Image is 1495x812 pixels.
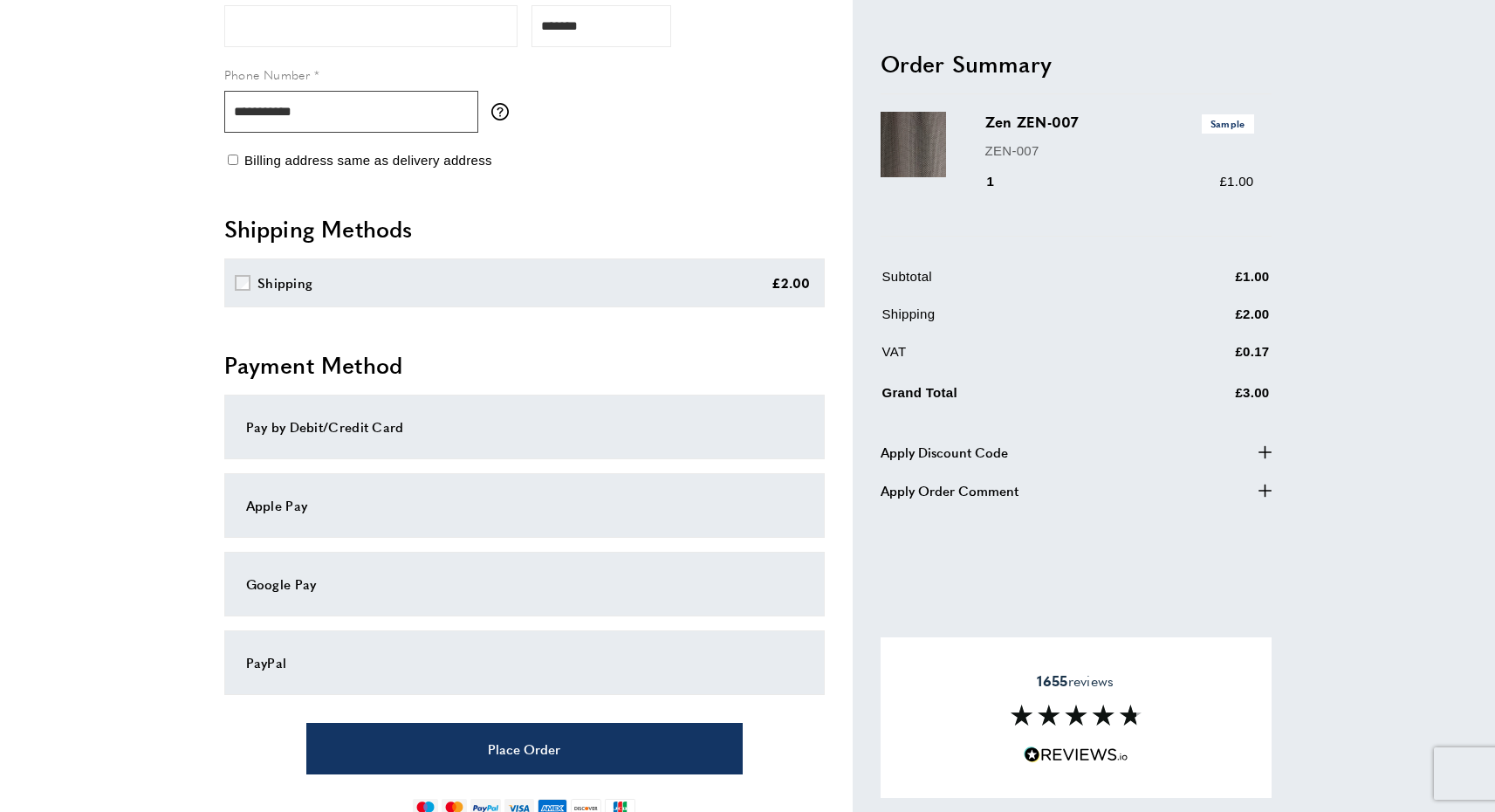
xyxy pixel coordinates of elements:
[882,266,1148,300] td: Subtotal
[228,155,238,165] input: Billing address same as delivery address
[1037,672,1114,690] span: reviews
[246,416,803,437] div: Pay by Debit/Credit Card
[1011,705,1142,726] img: Reviews section
[1149,266,1270,300] td: £1.00
[881,112,946,177] img: Zen ZEN-007
[985,171,1019,192] div: 1
[246,652,803,673] div: PayPal
[257,272,312,293] div: Shipping
[1149,341,1270,375] td: £0.17
[881,479,1018,500] span: Apply Order Comment
[1149,304,1270,338] td: £2.00
[882,341,1148,375] td: VAT
[491,103,518,120] button: More information
[224,65,311,83] span: Phone Number
[881,47,1272,79] h2: Order Summary
[1024,747,1128,763] img: Reviews.io 5 stars
[246,574,803,595] div: Google Pay
[772,272,811,293] div: £2.00
[1219,174,1253,189] span: £1.00
[306,723,743,774] button: Place Order
[244,153,492,168] span: Billing address same as delivery address
[246,495,803,516] div: Apple Pay
[985,112,1254,133] h3: Zen ZEN-007
[1202,114,1254,133] span: Sample
[1149,379,1270,416] td: £3.00
[882,379,1148,416] td: Grand Total
[224,213,825,244] h2: Shipping Methods
[881,441,1008,462] span: Apply Discount Code
[224,349,825,381] h2: Payment Method
[1037,671,1067,691] strong: 1655
[882,304,1148,338] td: Shipping
[985,140,1254,161] p: ZEN-007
